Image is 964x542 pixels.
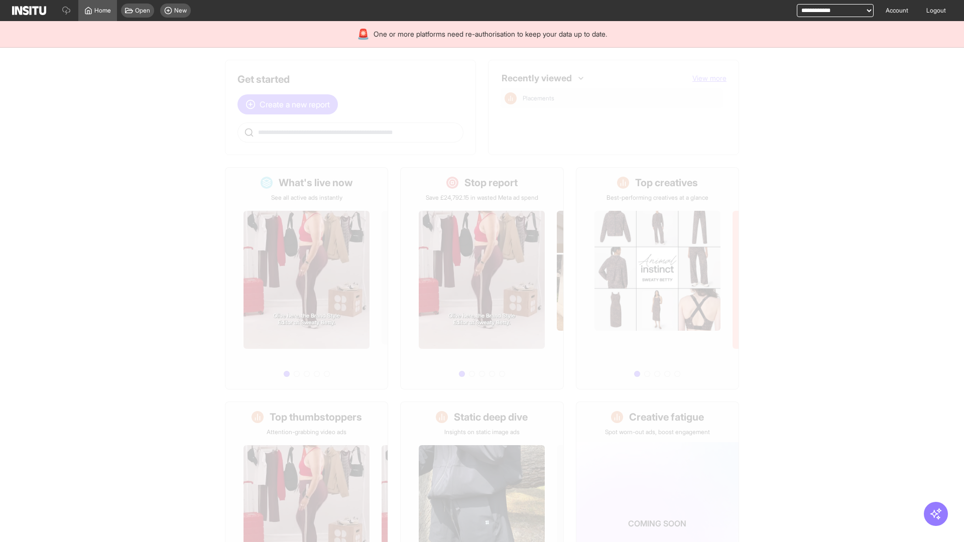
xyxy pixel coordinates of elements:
[94,7,111,15] span: Home
[135,7,150,15] span: Open
[374,29,607,39] span: One or more platforms need re-authorisation to keep your data up to date.
[174,7,187,15] span: New
[357,27,370,41] div: 🚨
[12,6,46,15] img: Logo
